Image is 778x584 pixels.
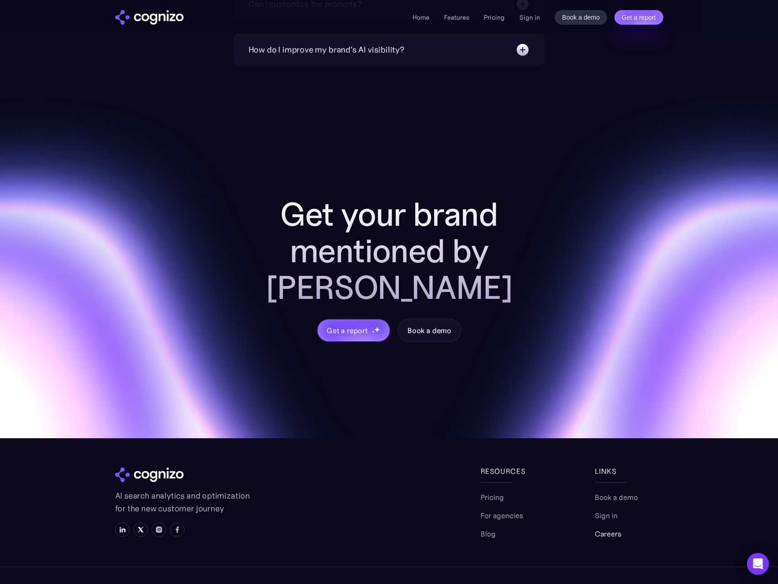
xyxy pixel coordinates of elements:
[115,467,184,482] img: cognizo logo
[484,13,505,21] a: Pricing
[555,10,607,25] a: Book a demo
[595,492,638,503] a: Book a demo
[372,327,373,329] img: star
[249,43,404,56] div: How do I improve my brand's AI visibility?
[372,330,375,334] img: star
[397,319,461,342] a: Book a demo
[595,510,618,521] a: Sign in
[595,466,663,477] div: links
[444,13,469,21] a: Features
[481,528,496,539] a: Blog
[481,466,549,477] div: Resources
[408,325,451,336] div: Book a demo
[137,526,144,533] img: X icon
[614,10,663,25] a: Get a report
[327,325,368,336] div: Get a report
[481,510,523,521] a: For agencies
[243,196,535,306] h2: Get your brand mentioned by [PERSON_NAME]
[481,492,504,503] a: Pricing
[595,528,621,539] a: Careers
[115,489,252,515] p: AI search analytics and optimization for the new customer journey
[519,12,540,23] a: Sign in
[413,13,429,21] a: Home
[115,10,184,25] a: home
[115,10,184,25] img: cognizo logo
[317,319,391,342] a: Get a reportstarstarstar
[119,526,126,533] img: LinkedIn icon
[747,553,769,575] div: Open Intercom Messenger
[374,326,380,332] img: star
